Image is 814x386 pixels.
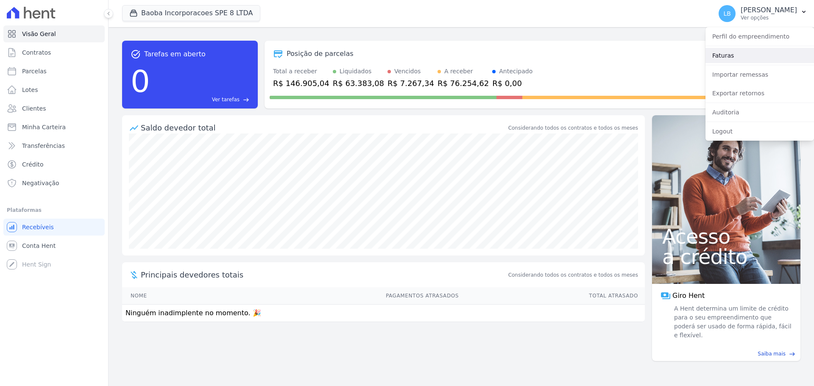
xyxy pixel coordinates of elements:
span: Negativação [22,179,59,187]
button: Baoba Incorporacoes SPE 8 LTDA [122,5,260,21]
a: Conta Hent [3,237,105,254]
a: Perfil do empreendimento [705,29,814,44]
a: Exportar retornos [705,86,814,101]
div: Vencidos [394,67,421,76]
div: Liquidados [340,67,372,76]
span: Giro Hent [672,291,705,301]
span: Acesso [662,226,790,247]
span: Conta Hent [22,242,56,250]
th: Total Atrasado [459,287,645,305]
a: Importar remessas [705,67,814,82]
span: Transferências [22,142,65,150]
span: east [789,351,795,357]
span: Clientes [22,104,46,113]
span: Contratos [22,48,51,57]
a: Faturas [705,48,814,63]
a: Transferências [3,137,105,154]
div: R$ 63.383,08 [333,78,384,89]
span: Ver tarefas [212,96,240,103]
span: Crédito [22,160,44,169]
a: Saiba mais east [657,350,795,358]
th: Pagamentos Atrasados [215,287,459,305]
a: Crédito [3,156,105,173]
div: Saldo devedor total [141,122,507,133]
span: Principais devedores totais [141,269,507,280]
span: Parcelas [22,67,47,75]
span: A Hent determina um limite de crédito para o seu empreendimento que poderá ser usado de forma ráp... [672,304,792,340]
span: LB [723,11,730,17]
div: A receber [444,67,473,76]
span: Minha Carteira [22,123,66,131]
a: Ver tarefas east [153,96,249,103]
div: Plataformas [7,205,101,215]
p: [PERSON_NAME] [741,6,797,14]
p: Ver opções [741,14,797,21]
a: Parcelas [3,63,105,80]
span: Lotes [22,86,38,94]
a: Lotes [3,81,105,98]
div: R$ 7.267,34 [387,78,434,89]
a: Auditoria [705,105,814,120]
span: Saiba mais [758,350,786,358]
div: Posição de parcelas [287,49,354,59]
td: Ninguém inadimplente no momento. 🎉 [122,305,645,322]
div: R$ 76.254,62 [438,78,489,89]
a: Negativação [3,175,105,192]
span: Tarefas em aberto [144,49,206,59]
span: task_alt [131,49,141,59]
div: R$ 146.905,04 [273,78,329,89]
th: Nome [122,287,215,305]
a: Minha Carteira [3,119,105,136]
span: Visão Geral [22,30,56,38]
span: east [243,97,249,103]
a: Recebíveis [3,219,105,236]
a: Logout [705,124,814,139]
a: Contratos [3,44,105,61]
div: Considerando todos os contratos e todos os meses [508,124,638,132]
span: Considerando todos os contratos e todos os meses [508,271,638,279]
a: Clientes [3,100,105,117]
div: 0 [131,59,150,103]
div: Total a receber [273,67,329,76]
div: R$ 0,00 [492,78,532,89]
span: Recebíveis [22,223,54,231]
button: LB [PERSON_NAME] Ver opções [712,2,814,25]
a: Visão Geral [3,25,105,42]
div: Antecipado [499,67,532,76]
span: a crédito [662,247,790,267]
